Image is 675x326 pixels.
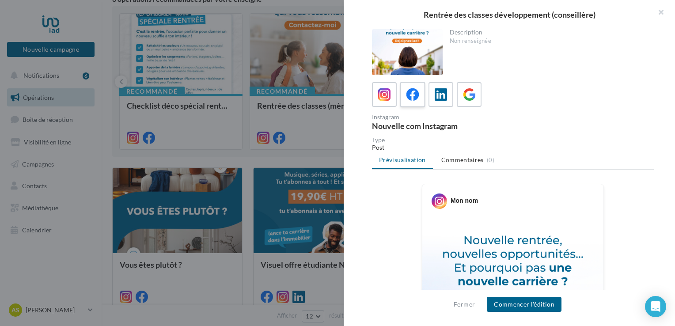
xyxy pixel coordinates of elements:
[451,196,478,205] div: Mon nom
[450,37,647,45] div: Non renseignée
[645,296,666,317] div: Open Intercom Messenger
[358,11,661,19] div: Rentrée des classes développement (conseillère)
[441,155,484,164] span: Commentaires
[487,297,561,312] button: Commencer l'édition
[450,29,647,35] div: Description
[372,122,509,130] div: Nouvelle com Instagram
[487,156,494,163] span: (0)
[372,137,654,143] div: Type
[372,114,509,120] div: Instagram
[450,299,478,310] button: Fermer
[372,143,654,152] div: Post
